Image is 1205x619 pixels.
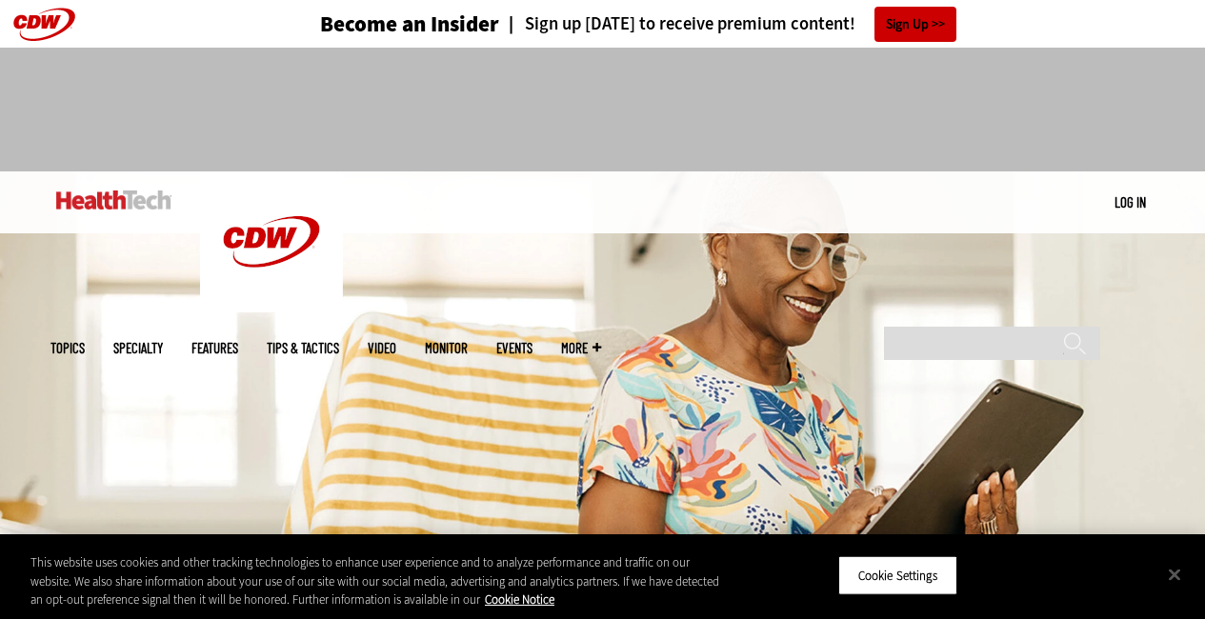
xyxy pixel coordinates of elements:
[838,555,957,595] button: Cookie Settings
[368,341,396,355] a: Video
[425,341,468,355] a: MonITor
[256,67,950,152] iframe: advertisement
[499,15,855,33] a: Sign up [DATE] to receive premium content!
[113,341,163,355] span: Specialty
[30,553,723,609] div: This website uses cookies and other tracking technologies to enhance user experience and to analy...
[1154,553,1195,595] button: Close
[320,13,499,35] h3: Become an Insider
[1115,193,1146,210] a: Log in
[200,297,343,317] a: CDW
[496,341,532,355] a: Events
[50,341,85,355] span: Topics
[191,341,238,355] a: Features
[56,190,171,210] img: Home
[485,591,554,608] a: More information about your privacy
[267,341,339,355] a: Tips & Tactics
[249,13,499,35] a: Become an Insider
[561,341,601,355] span: More
[200,171,343,312] img: Home
[874,7,956,42] a: Sign Up
[1115,192,1146,212] div: User menu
